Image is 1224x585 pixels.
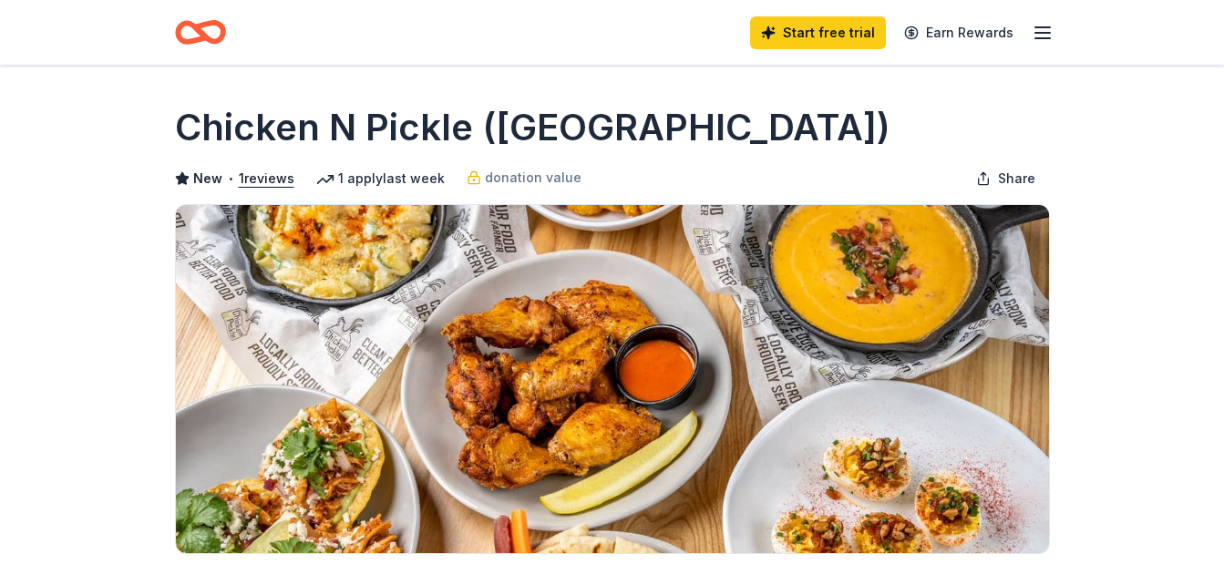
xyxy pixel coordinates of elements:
[893,16,1024,49] a: Earn Rewards
[176,205,1049,553] img: Image for Chicken N Pickle (Grand Prairie)
[175,102,890,153] h1: Chicken N Pickle ([GEOGRAPHIC_DATA])
[962,160,1050,197] button: Share
[193,168,222,190] span: New
[175,11,226,54] a: Home
[239,168,294,190] button: 1reviews
[467,167,581,189] a: donation value
[750,16,886,49] a: Start free trial
[227,171,233,186] span: •
[485,167,581,189] span: donation value
[998,168,1035,190] span: Share
[316,168,445,190] div: 1 apply last week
